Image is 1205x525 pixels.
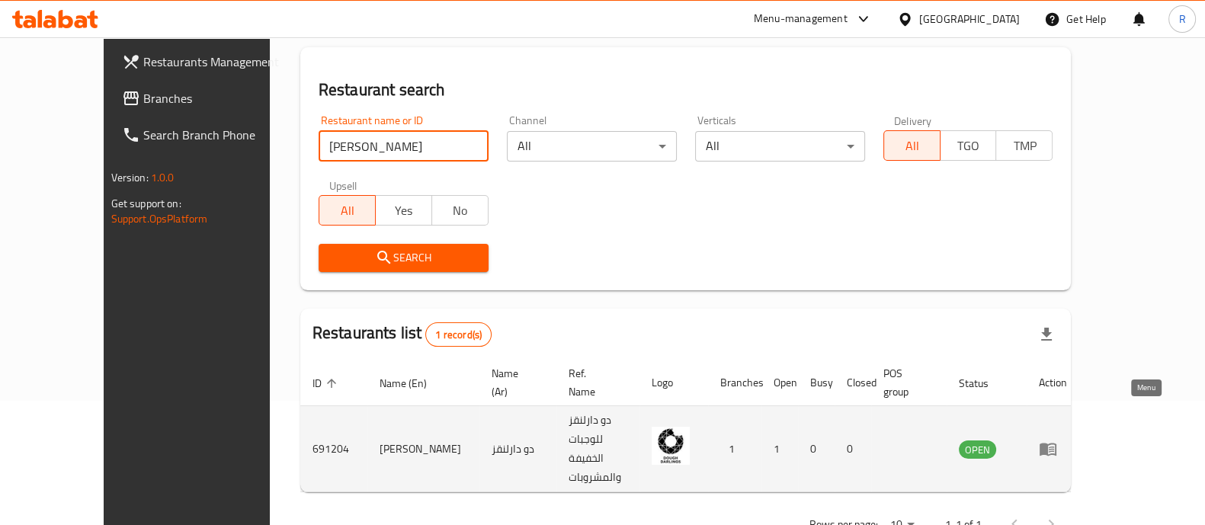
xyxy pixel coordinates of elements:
a: Branches [110,80,305,117]
h2: Restaurant search [319,78,1053,101]
span: Restaurants Management [143,53,293,71]
a: Search Branch Phone [110,117,305,153]
div: Total records count [425,322,492,347]
label: Delivery [894,115,932,126]
th: Logo [639,360,708,406]
button: Yes [375,195,432,226]
span: Ref. Name [569,364,621,401]
span: Version: [111,168,149,187]
button: All [883,130,941,161]
span: No [438,200,482,222]
div: All [507,131,677,162]
td: دو دارلنقز [479,406,556,492]
span: Name (En) [380,374,447,392]
td: 1 [708,406,761,492]
span: Search [331,248,476,267]
span: TGO [947,135,991,157]
div: All [695,131,865,162]
div: Menu-management [754,10,848,28]
button: Search [319,244,489,272]
th: Closed [835,360,871,406]
td: 0 [798,406,835,492]
th: Busy [798,360,835,406]
th: Branches [708,360,761,406]
span: 1 record(s) [426,328,491,342]
table: enhanced table [300,360,1079,492]
div: Export file [1028,316,1065,353]
input: Search for restaurant name or ID.. [319,131,489,162]
span: TMP [1002,135,1046,157]
button: All [319,195,376,226]
div: [GEOGRAPHIC_DATA] [919,11,1020,27]
td: [PERSON_NAME] [367,406,479,492]
td: 691204 [300,406,367,492]
span: ID [312,374,341,392]
span: Yes [382,200,426,222]
span: Get support on: [111,194,181,213]
td: دو دارلنقز للوجبات الخفيفة والمشروبات [556,406,639,492]
th: Action [1027,360,1079,406]
td: 1 [761,406,798,492]
a: Restaurants Management [110,43,305,80]
span: All [890,135,934,157]
span: Search Branch Phone [143,126,293,144]
span: OPEN [959,441,996,459]
span: Branches [143,89,293,107]
button: TGO [940,130,997,161]
th: Open [761,360,798,406]
td: 0 [835,406,871,492]
button: No [431,195,489,226]
h2: Restaurants list [312,322,492,347]
button: TMP [995,130,1053,161]
a: Support.OpsPlatform [111,209,208,229]
span: POS group [883,364,928,401]
span: 1.0.0 [151,168,175,187]
span: R [1178,11,1185,27]
span: All [325,200,370,222]
span: Status [959,374,1008,392]
img: Dough Darlings [652,427,690,465]
label: Upsell [329,180,357,190]
span: Name (Ar) [492,364,538,401]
